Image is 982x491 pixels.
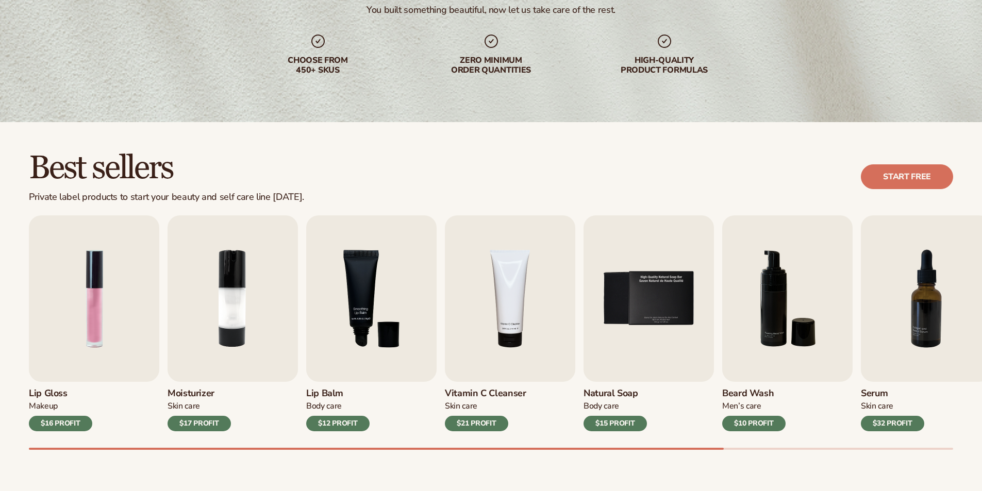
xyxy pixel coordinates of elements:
div: $12 PROFIT [306,416,370,431]
div: You built something beautiful, now let us take care of the rest. [367,4,615,16]
h3: Natural Soap [584,388,647,399]
div: Skin Care [861,401,924,412]
h3: Moisturizer [168,388,231,399]
a: 1 / 9 [29,215,159,431]
div: $10 PROFIT [722,416,786,431]
div: Men’s Care [722,401,786,412]
h3: Beard Wash [722,388,786,399]
div: Makeup [29,401,92,412]
h3: Vitamin C Cleanser [445,388,526,399]
div: Private label products to start your beauty and self care line [DATE]. [29,192,304,203]
div: High-quality product formulas [598,56,730,75]
div: Zero minimum order quantities [425,56,557,75]
a: 4 / 9 [445,215,575,431]
a: 6 / 9 [722,215,853,431]
h3: Serum [861,388,924,399]
a: 3 / 9 [306,215,437,431]
div: Body Care [584,401,647,412]
h3: Lip Balm [306,388,370,399]
a: 5 / 9 [584,215,714,431]
div: Skin Care [168,401,231,412]
div: $16 PROFIT [29,416,92,431]
div: $21 PROFIT [445,416,508,431]
div: Body Care [306,401,370,412]
div: Skin Care [445,401,526,412]
div: $17 PROFIT [168,416,231,431]
div: $32 PROFIT [861,416,924,431]
a: 2 / 9 [168,215,298,431]
a: Start free [861,164,953,189]
h2: Best sellers [29,151,304,185]
div: $15 PROFIT [584,416,647,431]
div: Choose from 450+ Skus [252,56,384,75]
h3: Lip Gloss [29,388,92,399]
